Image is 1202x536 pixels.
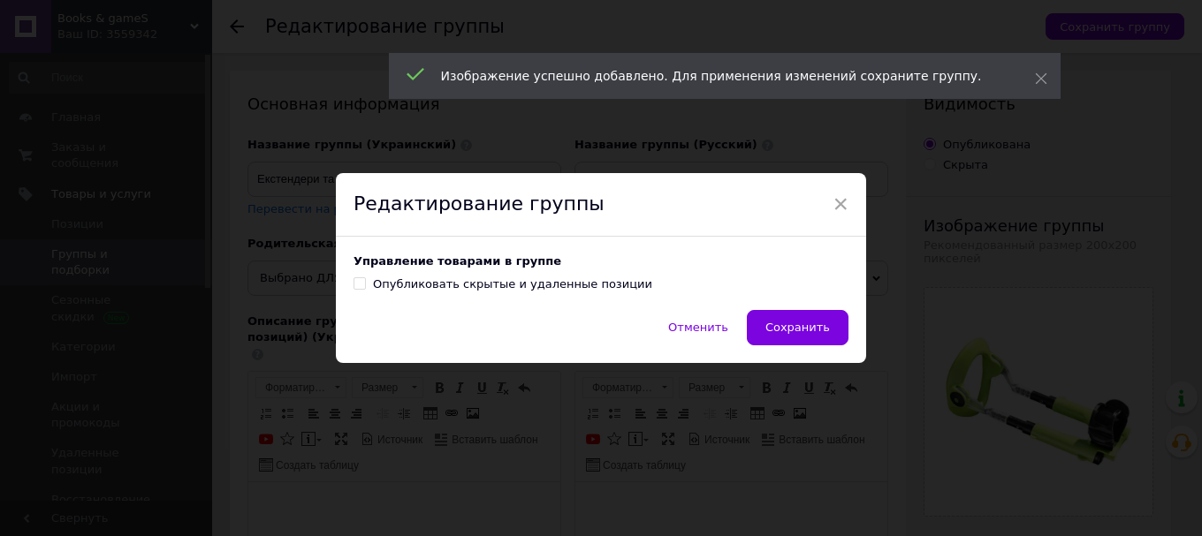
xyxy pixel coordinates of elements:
[354,254,848,268] div: Управление товарами в группе
[441,67,991,85] div: Изображение успешно добавлено. Для применения изменений сохраните группу.
[336,173,866,237] div: Редактирование группы
[833,189,848,219] span: ×
[747,310,848,345] button: Сохранить
[668,321,728,334] span: Отменить
[765,321,830,334] span: Сохранить
[18,18,294,36] body: Визуальный текстовый редактор, 10A4F2FD-063E-411E-9BB6-72EA1F8BDB64
[18,18,294,36] body: Визуальный текстовый редактор, 1325BC5A-8C9C-49E0-B632-51DD2373B281
[18,18,294,36] body: Визуальный текстовый редактор, 89AD032F-1DA3-438D-B148-D260F372DC14
[650,310,747,345] button: Отменить
[18,18,294,36] body: Визуальный текстовый редактор, 6E44673A-61A4-43A0-BCB9-D7D6EF0F0D87
[373,276,652,292] div: Опубликовать скрытые и удаленные позиции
